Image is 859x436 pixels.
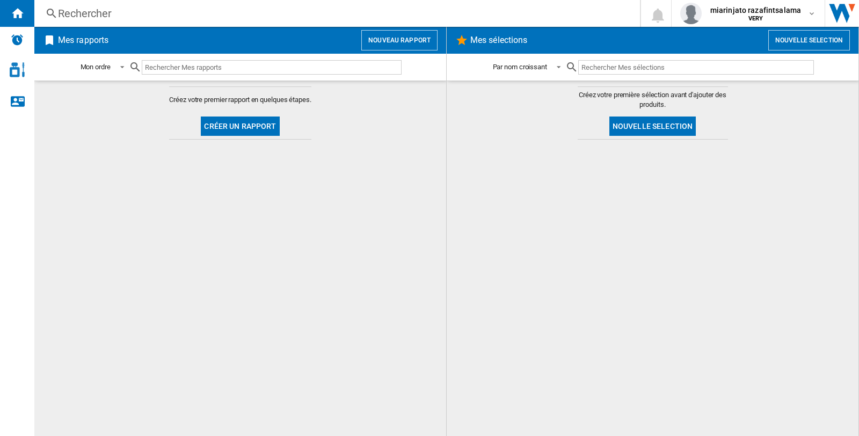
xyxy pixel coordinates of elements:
[680,3,702,24] img: profile.jpg
[58,6,612,21] div: Rechercher
[56,30,111,50] h2: Mes rapports
[11,33,24,46] img: alerts-logo.svg
[748,15,763,22] b: VERY
[361,30,438,50] button: Nouveau rapport
[169,95,311,105] span: Créez votre premier rapport en quelques étapes.
[201,117,279,136] button: Créer un rapport
[142,60,402,75] input: Rechercher Mes rapports
[710,5,802,16] span: miarinjato razafintsalama
[768,30,850,50] button: Nouvelle selection
[10,62,25,77] img: cosmetic-logo.svg
[609,117,696,136] button: Nouvelle selection
[81,63,111,71] div: Mon ordre
[578,60,814,75] input: Rechercher Mes sélections
[493,63,547,71] div: Par nom croissant
[468,30,529,50] h2: Mes sélections
[578,90,728,110] span: Créez votre première sélection avant d'ajouter des produits.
